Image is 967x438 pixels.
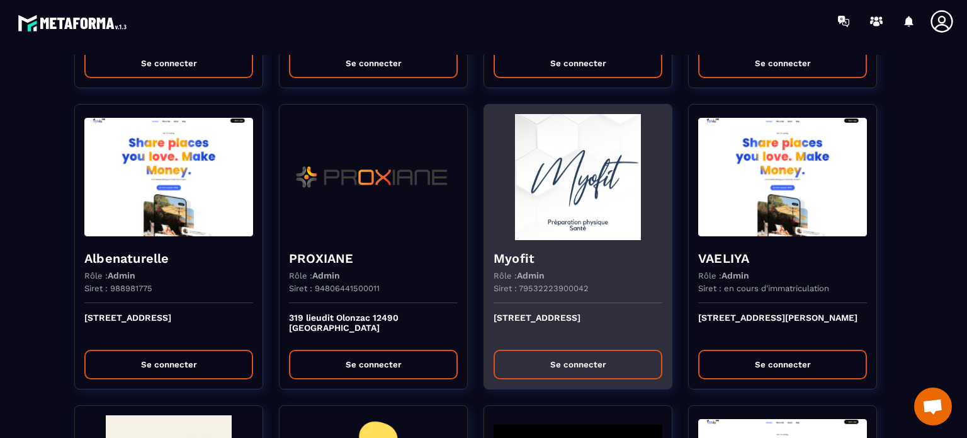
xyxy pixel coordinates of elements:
[289,313,458,340] p: 319 lieudit Olonzac 12490 [GEOGRAPHIC_DATA]
[18,11,131,35] img: logo
[289,350,458,379] button: Se connecter
[698,114,867,240] img: funnel-background
[84,49,253,78] button: Se connecter
[108,270,135,280] span: Admin
[517,270,545,280] span: Admin
[84,284,152,293] p: Siret : 988981775
[289,114,458,240] img: funnel-background
[494,49,662,78] button: Se connecter
[84,114,253,240] img: funnel-background
[914,388,952,425] div: Ouvrir le chat
[698,49,867,78] button: Se connecter
[84,270,135,280] p: Rôle :
[84,250,253,267] h4: Albenaturelle
[289,284,380,293] p: Siret : 94806441500011
[698,250,867,267] h4: VAELIYA
[494,284,589,293] p: Siret : 79532223900042
[494,350,662,379] button: Se connecter
[84,350,253,379] button: Se connecter
[289,270,340,280] p: Rôle :
[698,284,829,293] p: Siret : en cours d'immatriculation
[312,270,340,280] span: Admin
[494,250,662,267] h4: Myofit
[84,313,253,340] p: [STREET_ADDRESS]
[698,270,749,280] p: Rôle :
[494,270,545,280] p: Rôle :
[289,250,458,267] h4: PROXIANE
[698,313,867,340] p: [STREET_ADDRESS][PERSON_NAME]
[289,49,458,78] button: Se connecter
[721,270,749,280] span: Admin
[698,350,867,379] button: Se connecter
[494,313,662,340] p: [STREET_ADDRESS]
[494,114,662,240] img: funnel-background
